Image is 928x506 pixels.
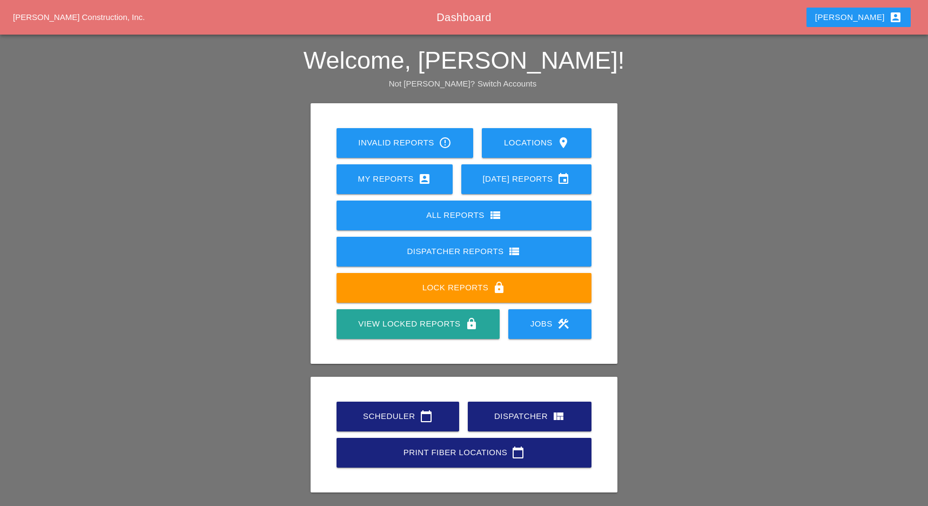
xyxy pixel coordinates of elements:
div: Invalid Reports [354,136,456,149]
div: Print Fiber Locations [354,446,575,459]
a: Print Fiber Locations [337,438,592,468]
i: view_list [489,209,502,222]
div: Jobs [526,317,574,330]
i: construction [557,317,570,330]
div: Dispatcher Reports [354,245,575,258]
a: Jobs [508,309,591,339]
i: error_outline [439,136,452,149]
i: calendar_today [512,446,524,459]
div: Locations [499,136,574,149]
a: Lock Reports [337,273,592,303]
button: [PERSON_NAME] [806,8,911,27]
a: Switch Accounts [478,79,536,88]
i: lock [465,317,478,330]
a: [PERSON_NAME] Construction, Inc. [13,12,145,22]
span: Dashboard [436,11,491,23]
i: lock [493,281,506,294]
div: Dispatcher [485,410,574,423]
a: Scheduler [337,402,459,431]
div: Scheduler [354,410,442,423]
i: location_on [557,136,570,149]
a: Dispatcher [468,402,591,431]
div: [DATE] Reports [479,172,575,185]
i: view_list [508,245,521,258]
a: [DATE] Reports [461,164,592,194]
span: Not [PERSON_NAME]? [389,79,475,88]
div: All Reports [354,209,575,222]
div: View Locked Reports [354,317,482,330]
div: [PERSON_NAME] [815,11,902,24]
i: account_box [418,172,431,185]
div: Lock Reports [354,281,575,294]
div: My Reports [354,172,435,185]
a: My Reports [337,164,453,194]
a: All Reports [337,201,592,230]
a: Invalid Reports [337,128,474,158]
i: event [557,172,570,185]
a: View Locked Reports [337,309,500,339]
i: account_box [889,11,902,24]
a: Locations [482,128,591,158]
i: view_quilt [552,410,565,423]
a: Dispatcher Reports [337,237,592,267]
i: calendar_today [420,410,433,423]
